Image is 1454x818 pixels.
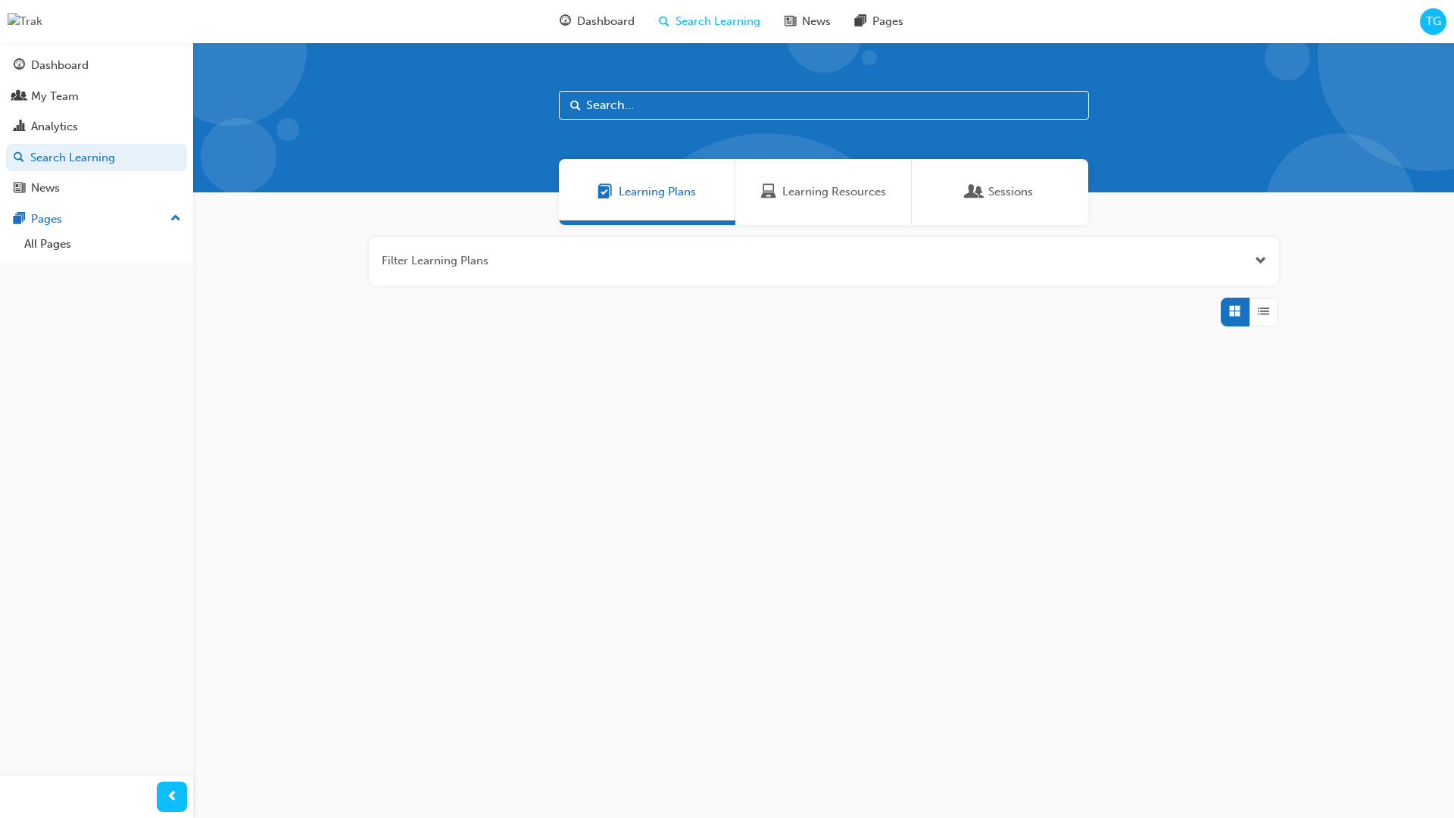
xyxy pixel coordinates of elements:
a: Learning ResourcesLearning Resources [735,159,912,225]
img: Trak [8,13,42,30]
a: pages-iconPages [843,6,916,37]
a: News [6,174,187,202]
button: DashboardMy TeamAnalyticsSearch LearningNews [6,48,187,205]
span: pages-icon [14,213,25,226]
a: search-iconSearch Learning [647,6,772,37]
a: All Pages [18,233,187,256]
span: up-icon [170,209,181,229]
span: pages-icon [855,12,866,31]
button: Pages [6,205,187,233]
span: prev-icon [167,788,178,807]
span: search-icon [14,151,24,165]
span: List [1258,303,1269,320]
span: search-icon [659,12,669,31]
a: My Team [6,83,187,111]
button: TG [1420,8,1446,35]
span: guage-icon [560,12,571,31]
span: Learning Plans [598,183,613,201]
input: Search... [559,91,1089,120]
span: chart-icon [14,120,25,134]
div: Dashboard [31,57,89,74]
span: Search [570,97,581,114]
a: Dashboard [6,52,187,80]
span: guage-icon [14,59,25,73]
span: Learning Resources [782,183,886,201]
span: Learning Resources [761,183,776,201]
a: Search Learning [6,144,187,172]
span: News [802,13,831,30]
a: SessionsSessions [912,159,1088,225]
a: Learning PlansLearning Plans [559,159,735,225]
span: people-icon [14,90,25,104]
span: Sessions [967,183,982,201]
a: guage-iconDashboard [548,6,647,37]
button: Open the filter [1255,252,1266,270]
span: Dashboard [577,13,635,30]
a: news-iconNews [772,6,843,37]
span: Grid [1229,303,1240,320]
span: Pages [872,13,903,30]
span: Learning Plans [619,183,696,201]
a: Analytics [6,113,187,141]
div: My Team [31,88,79,105]
div: Pages [31,211,62,228]
div: Analytics [31,118,78,136]
div: News [31,180,60,197]
span: Search Learning [676,13,760,30]
span: news-icon [785,12,796,31]
span: Sessions [988,183,1033,201]
span: TG [1426,13,1441,30]
span: news-icon [14,182,25,195]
